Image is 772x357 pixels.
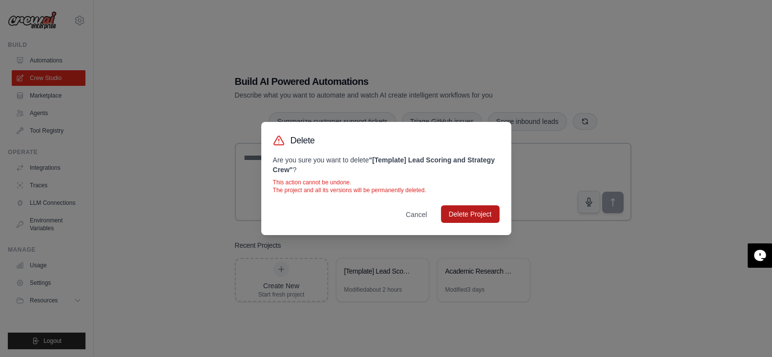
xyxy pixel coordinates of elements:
[273,186,500,194] p: The project and all its versions will be permanently deleted.
[723,310,772,357] iframe: Chat Widget
[273,155,500,175] p: Are you sure you want to delete ?
[273,178,500,186] p: This action cannot be undone.
[441,205,500,223] button: Delete Project
[273,156,495,174] strong: " [Template] Lead Scoring and Strategy Crew "
[398,206,435,223] button: Cancel
[291,134,315,147] h3: Delete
